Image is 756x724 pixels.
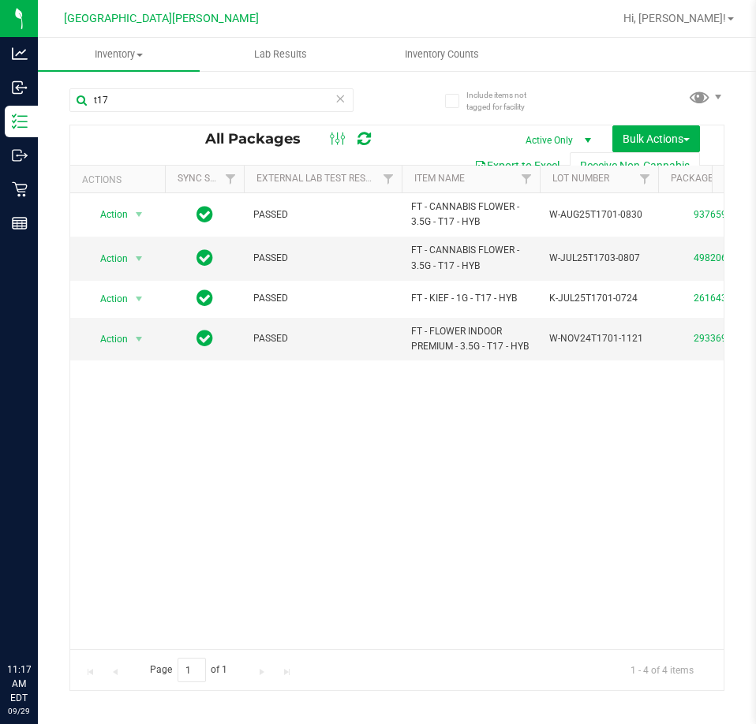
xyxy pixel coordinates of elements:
span: K-JUL25T1701-0724 [549,291,649,306]
a: Filter [514,166,540,192]
span: Action [86,248,129,270]
a: Filter [376,166,402,192]
span: 1 - 4 of 4 items [618,658,706,681]
span: PASSED [253,331,392,346]
span: PASSED [253,207,392,222]
span: FT - CANNABIS FLOWER - 3.5G - T17 - HYB [411,200,530,230]
span: PASSED [253,251,392,266]
button: Bulk Actions [612,125,700,152]
inline-svg: Reports [12,215,28,231]
a: Filter [218,166,244,192]
a: Inventory Counts [361,38,523,71]
inline-svg: Inventory [12,114,28,129]
iframe: Resource center [16,598,63,645]
inline-svg: Retail [12,181,28,197]
inline-svg: Outbound [12,147,28,163]
a: Lot Number [552,173,609,184]
span: Bulk Actions [623,132,690,145]
span: select [129,248,149,270]
span: Inventory Counts [384,47,500,62]
span: All Packages [205,130,316,147]
a: Filter [632,166,658,192]
span: W-JUL25T1703-0807 [549,251,649,266]
inline-svg: Analytics [12,46,28,62]
span: W-AUG25T1701-0830 [549,207,649,222]
span: select [129,288,149,310]
inline-svg: Inbound [12,80,28,95]
p: 09/29 [7,705,31,717]
span: Clear [335,88,346,109]
span: PASSED [253,291,392,306]
span: Action [86,328,129,350]
span: In Sync [196,327,213,349]
span: Action [86,288,129,310]
input: 1 [178,658,206,682]
span: Inventory [38,47,200,62]
button: Export to Excel [464,152,570,179]
a: Sync Status [178,173,238,184]
span: In Sync [196,287,213,309]
span: In Sync [196,203,213,226]
a: Package ID [671,173,724,184]
a: Inventory [38,38,200,71]
span: FT - CANNABIS FLOWER - 3.5G - T17 - HYB [411,243,530,273]
span: Hi, [PERSON_NAME]! [623,12,726,24]
button: Receive Non-Cannabis [570,152,700,179]
span: FT - FLOWER INDOOR PREMIUM - 3.5G - T17 - HYB [411,324,530,354]
span: [GEOGRAPHIC_DATA][PERSON_NAME] [64,12,259,25]
input: Search Package ID, Item Name, SKU, Lot or Part Number... [69,88,354,112]
span: Lab Results [233,47,328,62]
span: Action [86,203,129,226]
span: Include items not tagged for facility [466,89,545,113]
a: Item Name [414,173,465,184]
a: Lab Results [200,38,361,71]
span: select [129,203,149,226]
span: W-NOV24T1701-1121 [549,331,649,346]
p: 11:17 AM EDT [7,662,31,705]
span: Page of 1 [137,658,241,682]
span: In Sync [196,247,213,269]
div: Actions [82,174,159,185]
span: select [129,328,149,350]
a: External Lab Test Result [256,173,380,184]
span: FT - KIEF - 1G - T17 - HYB [411,291,530,306]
